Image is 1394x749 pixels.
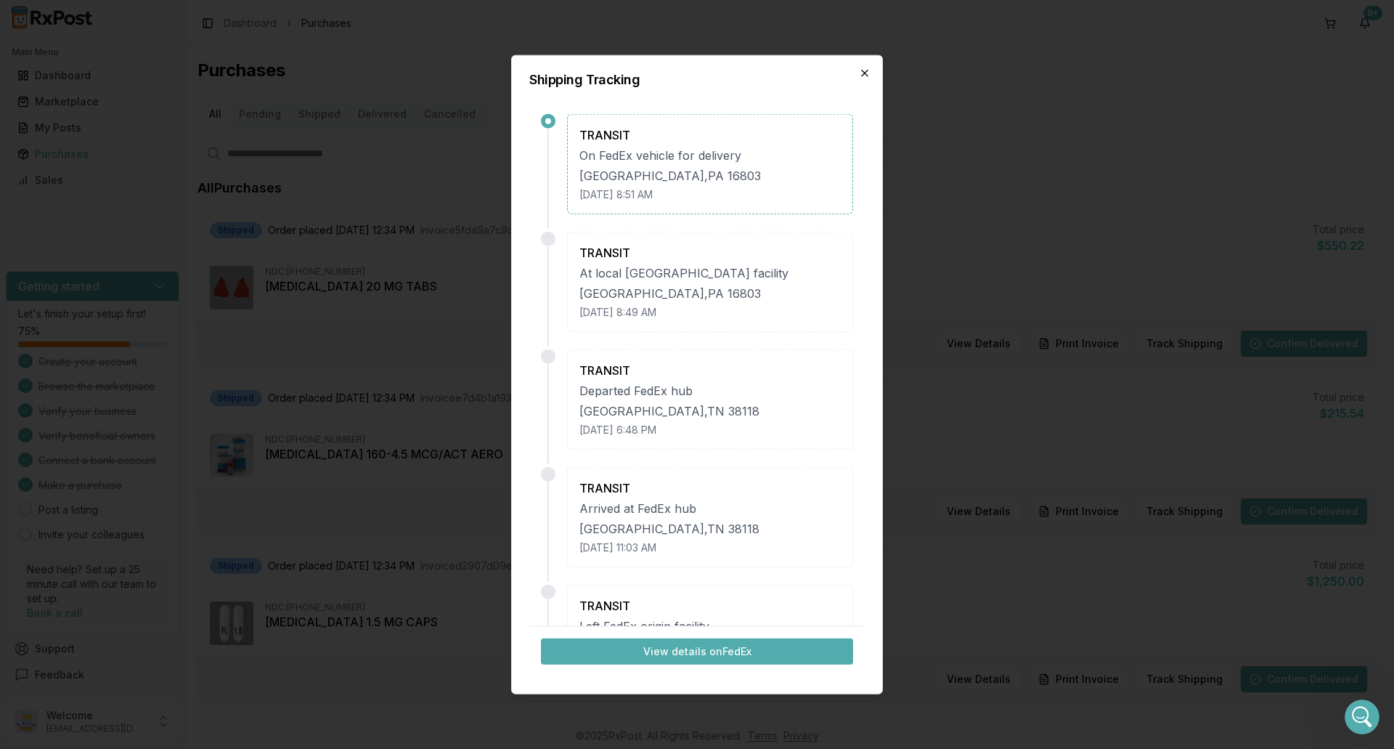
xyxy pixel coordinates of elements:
[255,6,281,32] div: Close
[249,470,272,493] button: Send a message…
[579,402,841,419] div: [GEOGRAPHIC_DATA] , TN 38118
[579,146,841,163] div: On FedEx vehicle for delivery
[9,6,37,33] button: go back
[579,361,841,378] div: TRANSIT
[529,73,865,86] h2: Shipping Tracking
[579,596,841,614] div: TRANSIT
[541,639,853,665] button: View details onFedEx
[23,202,227,245] div: [MEDICAL_DATA] has been hard to get ive been searching for you and another pharmacy
[579,166,841,184] div: [GEOGRAPHIC_DATA] , PA 16803
[579,540,841,554] div: [DATE] 11:03 AM
[579,304,841,319] div: [DATE] 8:49 AM
[12,193,238,254] div: [MEDICAL_DATA] has been hard to get ive been searching for you and another pharmacy
[579,519,841,537] div: [GEOGRAPHIC_DATA] , TN 38118
[69,476,81,487] button: Gif picker
[64,423,267,451] div: [MEDICAL_DATA] 5mg if you happen to come accross any
[12,45,238,91] div: This week will probably worse then last week with pharmacies that are out
[12,45,279,102] div: Manuel says…
[41,8,65,31] img: Profile image for Manuel
[52,136,279,182] div: and that's ok, we can only do what we can do!
[12,136,279,193] div: JEFFREY says…
[579,243,841,261] div: TRANSIT
[1345,700,1379,734] iframe: Intercom live chat
[579,617,841,634] div: Left FedEx origin facility
[52,414,279,460] div: [MEDICAL_DATA] 5mg if you happen to come accross any
[23,476,34,487] button: Upload attachment
[161,102,279,134] div: [MEDICAL_DATA] 5
[579,187,841,201] div: [DATE] 8:51 AM
[579,422,841,437] div: [DATE] 6:48 PM
[227,6,255,33] button: Home
[579,499,841,517] div: Arrived at FedEx hub
[579,479,841,496] div: TRANSIT
[243,265,279,297] div: ok
[12,265,279,309] div: JEFFREY says…
[579,264,841,281] div: At local [GEOGRAPHIC_DATA] facility
[12,193,279,265] div: Manuel says…
[12,328,279,413] div: Manuel says…
[255,274,267,288] div: ok
[12,328,238,402] div: you beat me to letting you know about [MEDICAL_DATA] the same 2 pharmacies who posted told me the...
[579,126,841,143] div: TRANSIT
[23,54,227,82] div: This week will probably worse then last week with pharmacies that are out
[12,308,279,328] div: [DATE]
[12,414,279,461] div: JEFFREY says…
[64,145,267,173] div: and that's ok, we can only do what we can do!
[579,381,841,399] div: Departed FedEx hub
[12,102,279,136] div: JEFFREY says…
[12,445,278,470] textarea: Message…
[70,18,99,33] p: Active
[173,111,267,126] div: [MEDICAL_DATA] 5
[46,476,57,487] button: Emoji picker
[579,284,841,301] div: [GEOGRAPHIC_DATA] , PA 16803
[23,336,227,393] div: you beat me to letting you know about [MEDICAL_DATA] the same 2 pharmacies who posted told me the...
[70,7,165,18] h1: [PERSON_NAME]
